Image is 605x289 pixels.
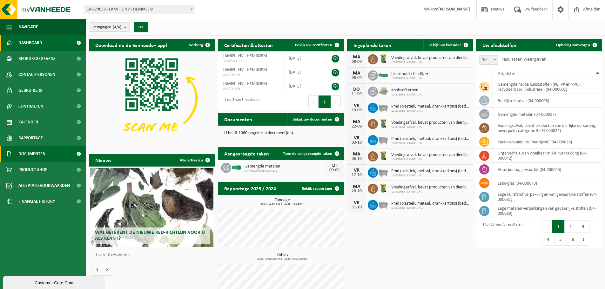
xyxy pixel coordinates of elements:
td: labo-glas (04-000079) [493,176,602,190]
span: Verberg [189,43,203,47]
span: Toon de aangevraagde taken [283,152,332,156]
td: lege kunststof verpakkingen van gevaarlijke stoffen (04-000081) [493,190,602,204]
div: 17-10 [350,173,363,177]
h2: Ingeplande taken [347,39,398,51]
span: Kalender [18,114,38,130]
span: 10-879638 - LAMIFIL NV [391,125,470,129]
div: 1 tot 10 van 73 resultaten [479,220,522,246]
h2: Aangevraagde taken [218,147,275,160]
h2: Certificaten & attesten [218,39,279,51]
span: Afvalstof [498,71,516,76]
img: WB-2500-GAL-GY-01 [378,199,389,210]
span: Pmd (plastiek, metaal, drankkartons) (bedrijven) [391,104,470,109]
div: MA [350,71,363,76]
div: DI [328,163,341,168]
td: karton/papier, los (bedrijven) (04-000026) [493,135,602,149]
span: 10-879638 - LAMIFIL NV [391,109,470,113]
span: Contracten [18,98,43,114]
button: Next [331,95,341,108]
td: [DATE] [284,79,321,93]
td: voedingsafval, bevat producten van dierlijke oorsprong, onverpakt, categorie 3 (04-000024) [493,121,602,135]
button: Vestigingen(4/4) [89,22,130,32]
button: Previous [308,95,319,108]
button: Verberg [184,39,214,51]
div: 20-10 [350,189,363,194]
span: Bekijk uw certificaten [295,43,332,47]
div: MA [350,55,363,60]
img: WB-2500-GAL-GY-01 [378,134,389,145]
div: VR [350,168,363,173]
h2: Uw afvalstoffen [476,39,523,51]
span: 10-879638 - LAMIFIL NV [391,77,428,81]
span: Pmd (plastiek, metaal, drankkartons) (bedrijven) [391,136,470,141]
td: [DATE] [284,65,321,79]
span: Bedrijfsgegevens [18,51,56,67]
h2: Download nu de Vanheede+ app! [89,39,174,51]
span: Acceptatievoorwaarden [18,178,70,194]
a: Alle artikelen [175,154,214,167]
div: VR [350,103,363,108]
p: U heeft 1060 ongelezen document(en). [224,131,337,135]
count: (4/4) [113,25,121,29]
span: LAMIFIL NV - HEMIKSEM [223,82,267,86]
h3: Kubiek [221,253,344,261]
span: Product Shop [18,162,47,178]
div: 08-09 [350,60,363,64]
button: OK [134,22,148,32]
div: 22-09 [350,124,363,129]
div: VR [350,200,363,205]
p: 1 van 10 resultaten [95,253,212,258]
img: HK-XC-30-GN-00 [231,164,242,170]
span: Bekijk uw kalender [428,43,461,47]
span: Contactpersonen [18,67,55,82]
button: 1 [552,220,565,233]
span: Navigatie [18,19,38,35]
img: WB-0140-HPE-GN-50 [378,150,389,161]
a: Bekijk rapportage [297,182,343,195]
td: organische zuren vloeibaar in kleinverpakking (04-000042) [493,149,602,163]
div: 1 tot 3 van 3 resultaten [221,95,260,109]
span: Koolstofkernen [391,88,422,93]
span: Documenten [18,146,45,162]
button: 4 [542,233,555,246]
td: gemengde harde kunststoffen (PE, PP en PVC), recycleerbaar (industrieel) (04-000001) [493,80,602,94]
a: Toon de aangevraagde taken [278,147,343,160]
span: Gebruikers [18,82,42,98]
div: 08-09 [350,76,363,80]
div: 09-09 [328,168,341,173]
a: Ophaling aanvragen [551,39,601,51]
button: Previous [542,220,552,233]
a: Bekijk uw documenten [287,113,343,126]
div: 31-10 [350,205,363,210]
span: 10 [480,56,498,64]
img: HK-XC-15-GN-00 [378,72,389,78]
span: Pmd (plastiek, metaal, drankkartons) (bedrijven) [391,169,470,174]
span: 2024: 1150,848 t - 2025: 718,654 t [221,202,344,206]
img: WB-0140-HPE-GN-50 [378,183,389,194]
h2: Documenten [218,113,259,125]
h2: Rapportage 2025 / 2024 [218,182,282,194]
div: MA [350,184,363,189]
div: 19-09 [350,108,363,113]
span: 10-879638 - LAMIFIL NV - HEMIKSEM [84,5,195,14]
span: 2024: 1306,000 m3 - 2025: 546,960 m3 [221,258,344,261]
button: 8 [567,233,579,246]
img: LP-PA-00000-WDN-11 [378,86,389,96]
span: Dashboard [18,35,42,51]
div: 11-09 [350,92,363,96]
button: 1 [319,95,331,108]
span: VLA901579 [223,73,279,78]
button: 3 [577,220,589,233]
span: Voedingsafval, bevat producten van dierlijke oorsprong, onverpakt, categorie 3 [391,153,470,158]
span: Wat betekent de nieuwe RED-richtlijn voor u als klant? [95,230,205,241]
span: Pmd (plastiek, metaal, drankkartons) (bedrijven) [391,201,470,206]
div: DO [350,87,363,92]
span: Voedingsafval, bevat producten van dierlijke oorsprong, onverpakt, categorie 3 [391,185,470,190]
span: Rapportage [18,130,43,146]
span: Gemengde metalen [245,164,325,169]
span: 10-879638 - LAMIFIL NV [391,206,470,210]
span: 10-879638 - LAMIFIL NV [391,190,470,194]
h2: Nieuws [89,154,118,166]
label: resultaten weergeven [501,57,547,62]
